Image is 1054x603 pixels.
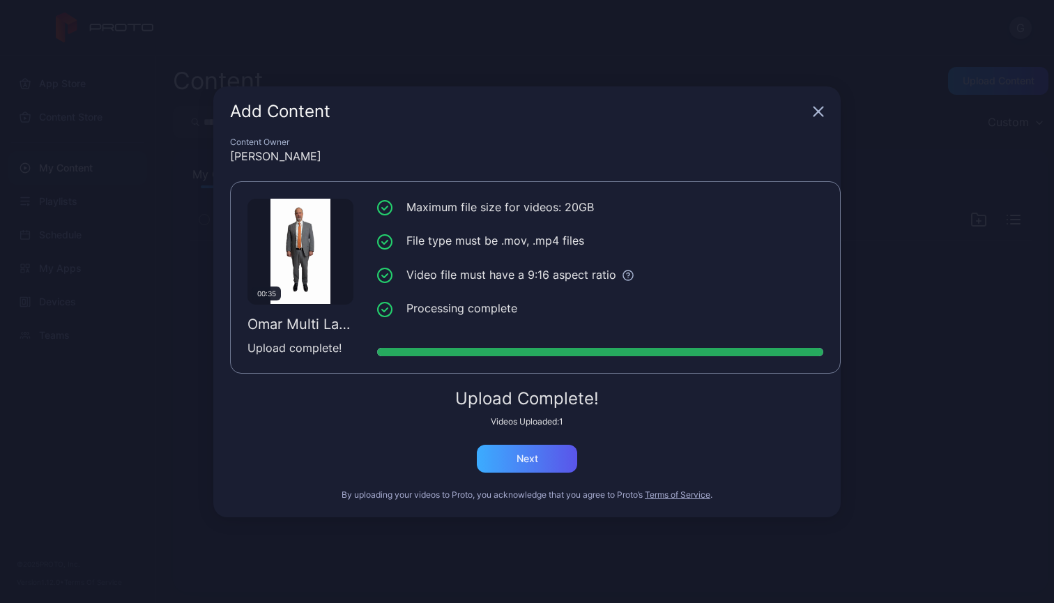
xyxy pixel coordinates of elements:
[377,199,823,216] li: Maximum file size for videos: 20GB
[230,103,807,120] div: Add Content
[252,287,281,300] div: 00:35
[230,489,824,501] div: By uploading your videos to Proto, you acknowledge that you agree to Proto’s .
[377,266,823,284] li: Video file must have a 9:16 aspect ratio
[377,300,823,317] li: Processing complete
[230,148,824,165] div: [PERSON_NAME]
[247,339,353,356] div: Upload complete!
[645,489,710,501] button: Terms of Service
[230,390,824,407] div: Upload Complete!
[517,453,538,464] div: Next
[230,137,824,148] div: Content Owner
[230,416,824,427] div: Videos Uploaded: 1
[477,445,577,473] button: Next
[247,316,353,333] div: Omar Multi Language.mp4
[377,232,823,250] li: File type must be .mov, .mp4 files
